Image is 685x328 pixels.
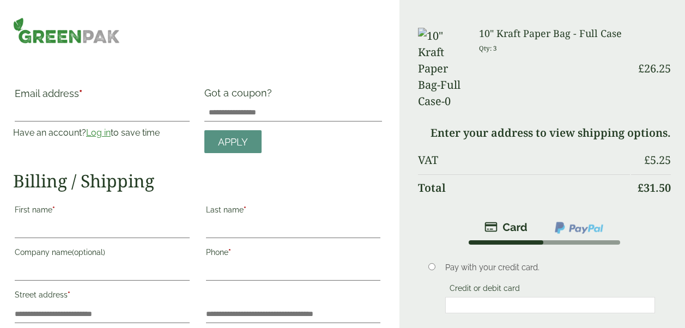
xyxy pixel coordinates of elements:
label: Last name [206,202,381,221]
a: Log in [86,127,111,138]
bdi: 5.25 [644,153,671,167]
img: stripe.png [484,221,528,234]
abbr: required [68,290,70,299]
iframe: Secure payment input frame [448,300,652,310]
span: £ [638,61,644,76]
img: 10" Kraft Paper Bag-Full Case-0 [418,28,466,110]
th: VAT [418,147,630,173]
p: Pay with your credit card. [445,262,655,274]
label: Phone [206,245,381,263]
th: Total [418,174,630,201]
a: Apply [204,130,262,154]
small: Qty: 3 [479,44,497,52]
label: Company name [15,245,190,263]
bdi: 26.25 [638,61,671,76]
abbr: required [52,205,55,214]
span: Apply [218,136,248,148]
label: Got a coupon? [204,87,276,104]
h3: 10" Kraft Paper Bag - Full Case [479,28,630,40]
label: Street address [15,287,190,306]
span: £ [644,153,650,167]
abbr: required [79,88,82,99]
img: GreenPak Supplies [13,17,120,44]
abbr: required [244,205,246,214]
bdi: 31.50 [638,180,671,195]
span: (optional) [72,248,105,257]
span: £ [638,180,644,195]
label: Credit or debit card [445,284,524,296]
td: Enter your address to view shipping options. [418,120,671,146]
abbr: required [228,248,231,257]
label: First name [15,202,190,221]
label: Email address [15,89,190,104]
h2: Billing / Shipping [13,171,382,191]
p: Have an account? to save time [13,126,191,139]
img: ppcp-gateway.png [554,221,604,235]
